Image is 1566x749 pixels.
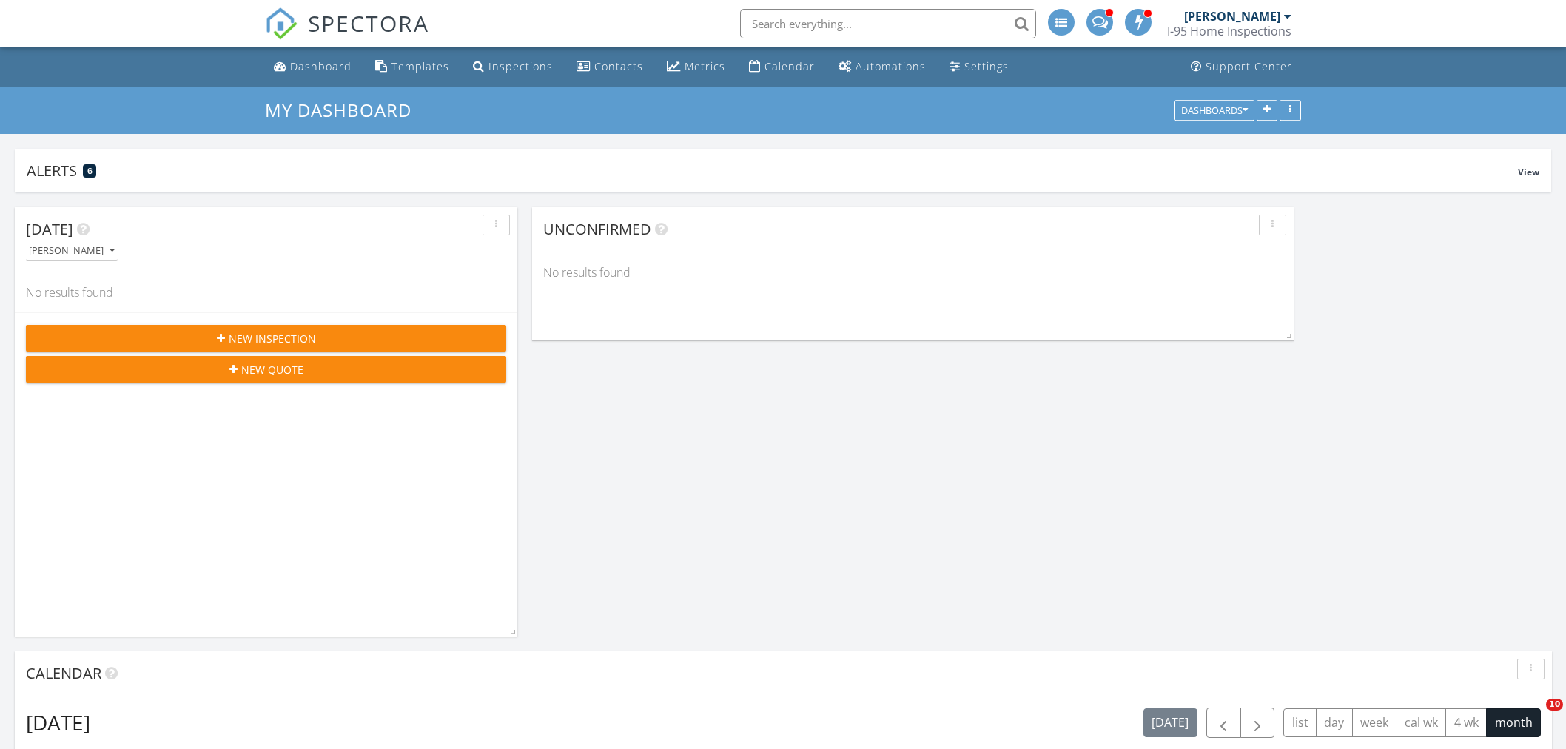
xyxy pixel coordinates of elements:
[268,53,357,81] a: Dashboard
[15,272,517,312] div: No results found
[944,53,1015,81] a: Settings
[26,708,90,737] h2: [DATE]
[685,59,725,73] div: Metrics
[26,219,73,239] span: [DATE]
[1185,53,1298,81] a: Support Center
[265,7,298,40] img: The Best Home Inspection Software - Spectora
[1445,708,1487,737] button: 4 wk
[488,59,553,73] div: Inspections
[1143,708,1197,737] button: [DATE]
[26,356,506,383] button: New Quote
[1516,699,1551,734] iframe: Intercom live chat
[532,252,1294,292] div: No results found
[1181,105,1248,115] div: Dashboards
[308,7,429,38] span: SPECTORA
[369,53,455,81] a: Templates
[594,59,643,73] div: Contacts
[29,246,115,256] div: [PERSON_NAME]
[743,53,821,81] a: Calendar
[764,59,815,73] div: Calendar
[1283,708,1317,737] button: list
[229,331,316,346] span: New Inspection
[87,166,93,176] span: 6
[1184,9,1280,24] div: [PERSON_NAME]
[1316,708,1353,737] button: day
[1518,166,1539,178] span: View
[27,161,1518,181] div: Alerts
[661,53,731,81] a: Metrics
[265,20,429,51] a: SPECTORA
[1486,708,1541,737] button: month
[26,325,506,352] button: New Inspection
[1174,100,1254,121] button: Dashboards
[26,663,101,683] span: Calendar
[1206,708,1241,738] button: Previous month
[1397,708,1447,737] button: cal wk
[467,53,559,81] a: Inspections
[265,98,424,122] a: My Dashboard
[1206,59,1292,73] div: Support Center
[571,53,649,81] a: Contacts
[1240,708,1275,738] button: Next month
[964,59,1009,73] div: Settings
[391,59,449,73] div: Templates
[833,53,932,81] a: Automations (Advanced)
[543,219,651,239] span: Unconfirmed
[856,59,926,73] div: Automations
[26,241,118,261] button: [PERSON_NAME]
[1352,708,1397,737] button: week
[740,9,1036,38] input: Search everything...
[1167,24,1291,38] div: I-95 Home Inspections
[290,59,352,73] div: Dashboard
[1546,699,1563,711] span: 10
[241,362,303,377] span: New Quote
